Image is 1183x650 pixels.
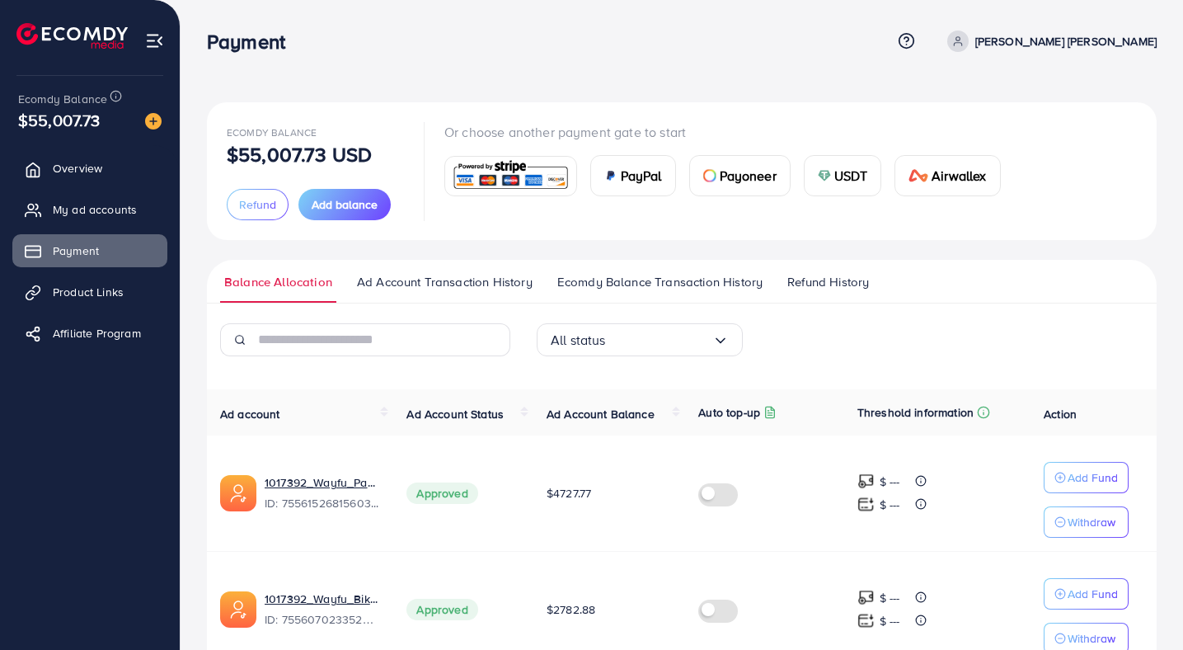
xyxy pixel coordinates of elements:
a: cardPayoneer [689,155,791,196]
span: USDT [834,166,868,186]
span: $55,007.73 [18,108,101,132]
a: 1017392_Wayfu_Pack My Orders _IOS (2) [265,474,380,491]
img: ic-ads-acc.e4c84228.svg [220,475,256,511]
p: Auto top-up [698,403,760,422]
p: Add Fund [1068,468,1118,487]
div: <span class='underline'>1017392_Wayfu_Bike Wheelie_iOS (2)</span></br>7556070233522389009 [265,591,380,629]
span: Overview [53,160,102,177]
span: Approved [406,483,477,504]
span: $2782.88 [547,601,595,618]
a: Product Links [12,276,167,309]
span: Refund [239,196,276,213]
button: Add Fund [1044,578,1129,610]
a: Payment [12,234,167,267]
button: Add balance [298,189,391,220]
span: Product Links [53,284,124,300]
p: Or choose another payment gate to start [444,122,1014,142]
p: Add Fund [1068,584,1118,604]
span: Affiliate Program [53,325,141,341]
h3: Payment [207,30,298,54]
span: Action [1044,406,1077,422]
span: PayPal [621,166,662,186]
img: menu [145,31,164,50]
input: Search for option [606,327,712,353]
img: top-up amount [857,496,875,513]
span: Ecomdy Balance Transaction History [557,273,763,291]
img: top-up amount [857,589,875,606]
span: Payment [53,243,99,259]
a: card [444,156,577,196]
img: top-up amount [857,473,875,490]
img: logo [16,23,128,49]
a: cardUSDT [804,155,882,196]
a: 1017392_Wayfu_Bike Wheelie_iOS (2) [265,591,380,607]
span: Balance Allocation [224,273,332,291]
span: Ecomdy Balance [18,91,107,107]
span: Refund History [787,273,869,291]
img: card [818,169,831,182]
span: Approved [406,599,477,620]
span: Ad Account Status [406,406,504,422]
span: All status [551,327,606,353]
p: $ --- [880,495,900,515]
a: cardAirwallex [894,155,1000,196]
p: $55,007.73 USD [227,144,372,164]
p: $ --- [880,588,900,608]
a: Affiliate Program [12,317,167,350]
p: Withdraw [1068,512,1115,532]
button: Withdraw [1044,506,1129,538]
img: card [703,169,716,182]
span: My ad accounts [53,201,137,218]
img: ic-ads-acc.e4c84228.svg [220,591,256,628]
img: top-up amount [857,612,875,629]
p: [PERSON_NAME] [PERSON_NAME] [975,31,1157,51]
span: ID: 7556070233522389009 [265,611,380,628]
p: Threshold information [857,403,974,422]
button: Refund [227,189,289,220]
button: Add Fund [1044,462,1129,493]
span: Payoneer [720,166,777,186]
a: My ad accounts [12,193,167,226]
p: $ --- [880,611,900,631]
img: card [908,169,928,182]
a: cardPayPal [590,155,676,196]
span: Ad Account Balance [547,406,655,422]
span: Airwallex [932,166,986,186]
span: Add balance [312,196,378,213]
a: Overview [12,152,167,185]
span: Ad account [220,406,280,422]
img: card [450,158,571,194]
div: Search for option [537,323,743,356]
span: $4727.77 [547,485,591,502]
span: Ad Account Transaction History [357,273,533,291]
iframe: Chat [1113,576,1171,638]
p: $ --- [880,472,900,492]
img: image [145,113,162,130]
span: ID: 7556152681560309776 [265,495,380,511]
img: card [604,169,617,182]
span: Ecomdy Balance [227,125,317,139]
a: [PERSON_NAME] [PERSON_NAME] [941,31,1157,52]
div: <span class='underline'>1017392_Wayfu_Pack My Orders _IOS (2)</span></br>7556152681560309776 [265,474,380,512]
p: Withdraw [1068,629,1115,648]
